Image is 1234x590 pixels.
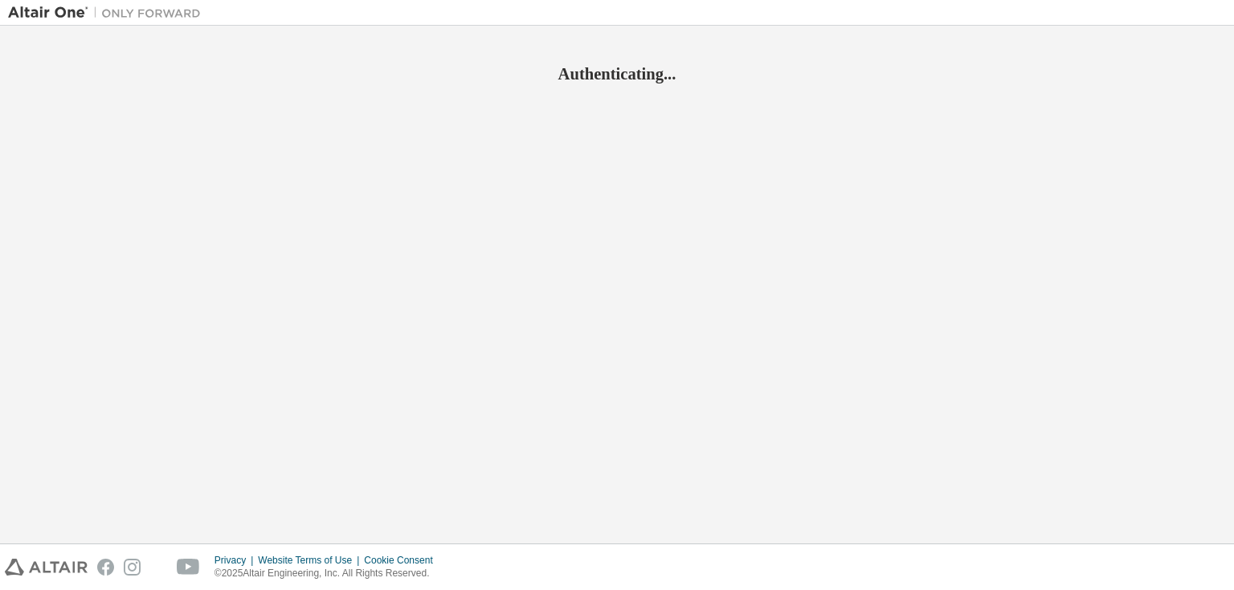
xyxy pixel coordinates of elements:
img: instagram.svg [124,559,141,576]
div: Cookie Consent [364,554,442,567]
h2: Authenticating... [8,63,1226,84]
p: © 2025 Altair Engineering, Inc. All Rights Reserved. [215,567,443,580]
img: facebook.svg [97,559,114,576]
div: Privacy [215,554,258,567]
img: youtube.svg [177,559,200,576]
img: Altair One [8,5,209,21]
img: altair_logo.svg [5,559,88,576]
div: Website Terms of Use [258,554,364,567]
